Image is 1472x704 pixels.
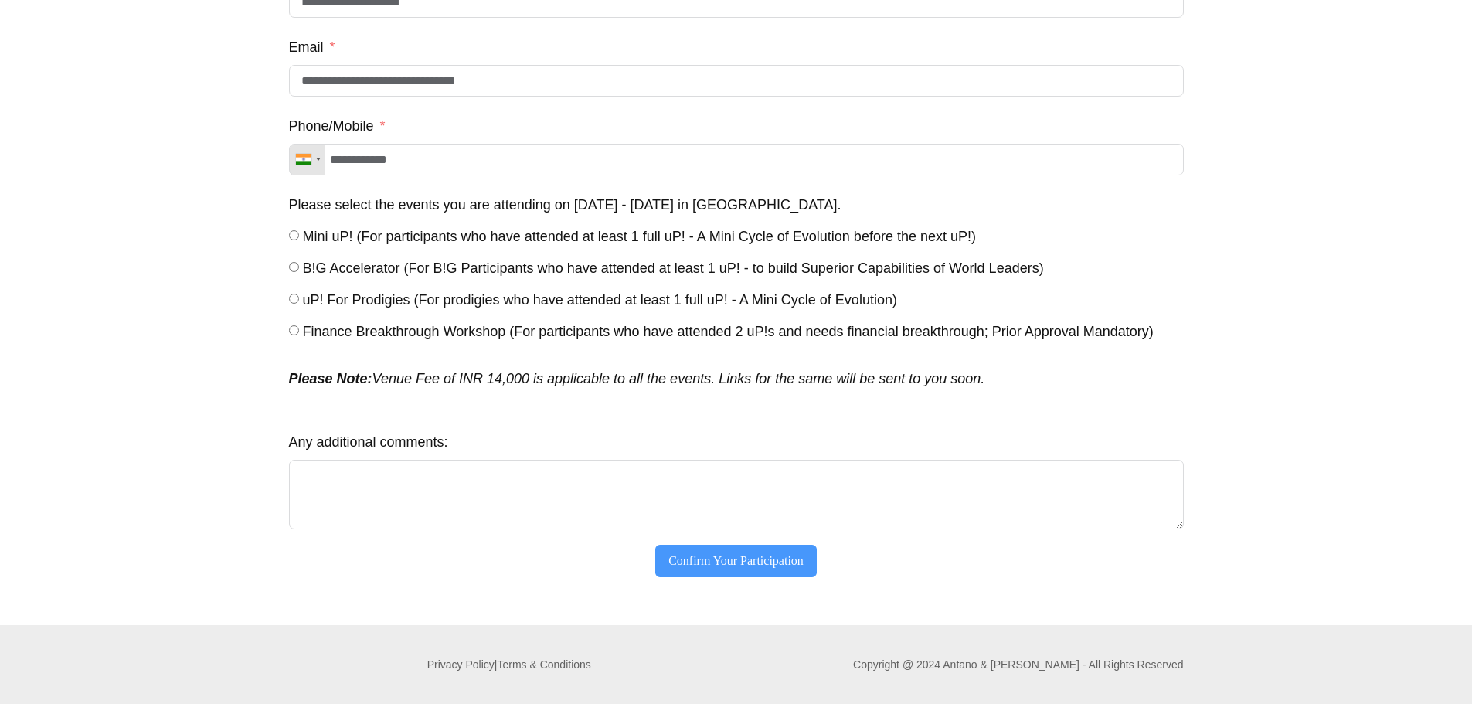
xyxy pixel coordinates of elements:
label: Phone/Mobile [289,112,386,140]
a: Privacy Policy [427,658,495,671]
input: Email [289,65,1184,97]
span: uP! For Prodigies (For prodigies who have attended at least 1 full uP! - A Mini Cycle of Evolution) [303,292,897,308]
p: | [289,654,730,675]
input: B!G Accelerator (For B!G Participants who have attended at least 1 uP! - to build Superior Capabi... [289,262,299,272]
label: Any additional comments: [289,428,448,456]
button: Confirm Your Participation [655,545,817,577]
em: Venue Fee of INR 14,000 is applicable to all the events. Links for the same will be sent to you s... [289,371,985,386]
textarea: Any additional comments: [289,460,1184,529]
span: Mini uP! (For participants who have attended at least 1 full uP! - A Mini Cycle of Evolution befo... [303,229,976,244]
p: Copyright @ 2024 Antano & [PERSON_NAME] - All Rights Reserved [853,654,1183,675]
input: Finance Breakthrough Workshop (For participants who have attended 2 uP!s and needs financial brea... [289,325,299,335]
div: Telephone country code [290,145,325,175]
span: B!G Accelerator (For B!G Participants who have attended at least 1 uP! - to build Superior Capabi... [303,260,1044,276]
input: Mini uP! (For participants who have attended at least 1 full uP! - A Mini Cycle of Evolution befo... [289,230,299,240]
label: Please select the events you are attending on 18th - 21st Sep 2025 in Chennai. [289,191,841,219]
strong: Please Note: [289,371,372,386]
span: Finance Breakthrough Workshop (For participants who have attended 2 uP!s and needs financial brea... [303,324,1154,339]
input: Phone/Mobile [289,144,1184,175]
label: Email [289,33,335,61]
a: Terms & Conditions [497,658,590,671]
input: uP! For Prodigies (For prodigies who have attended at least 1 full uP! - A Mini Cycle of Evolution) [289,294,299,304]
